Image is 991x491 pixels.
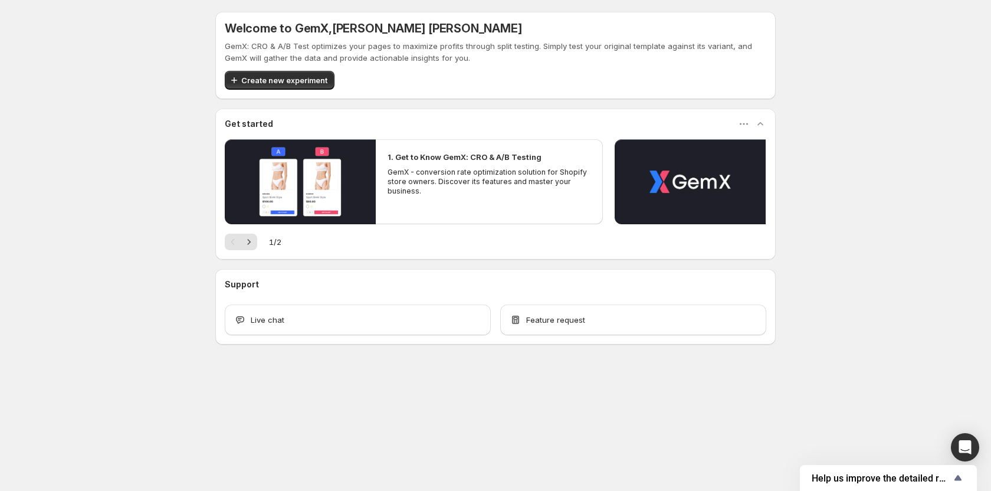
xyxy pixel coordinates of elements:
h3: Support [225,279,259,290]
p: GemX: CRO & A/B Test optimizes your pages to maximize profits through split testing. Simply test ... [225,40,766,64]
h5: Welcome to GemX [225,21,521,35]
span: 1 / 2 [269,236,281,248]
span: Help us improve the detailed report for A/B campaigns [812,473,951,484]
button: Next [241,234,257,250]
span: Create new experiment [241,74,327,86]
button: Show survey - Help us improve the detailed report for A/B campaigns [812,471,965,485]
button: Play video [225,139,376,224]
p: GemX - conversion rate optimization solution for Shopify store owners. Discover its features and ... [388,168,590,196]
div: Open Intercom Messenger [951,433,979,461]
button: Create new experiment [225,71,334,90]
span: , [PERSON_NAME] [PERSON_NAME] [329,21,521,35]
span: Feature request [526,314,585,326]
nav: Pagination [225,234,257,250]
button: Play video [615,139,766,224]
span: Live chat [251,314,284,326]
h2: 1. Get to Know GemX: CRO & A/B Testing [388,151,542,163]
h3: Get started [225,118,273,130]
